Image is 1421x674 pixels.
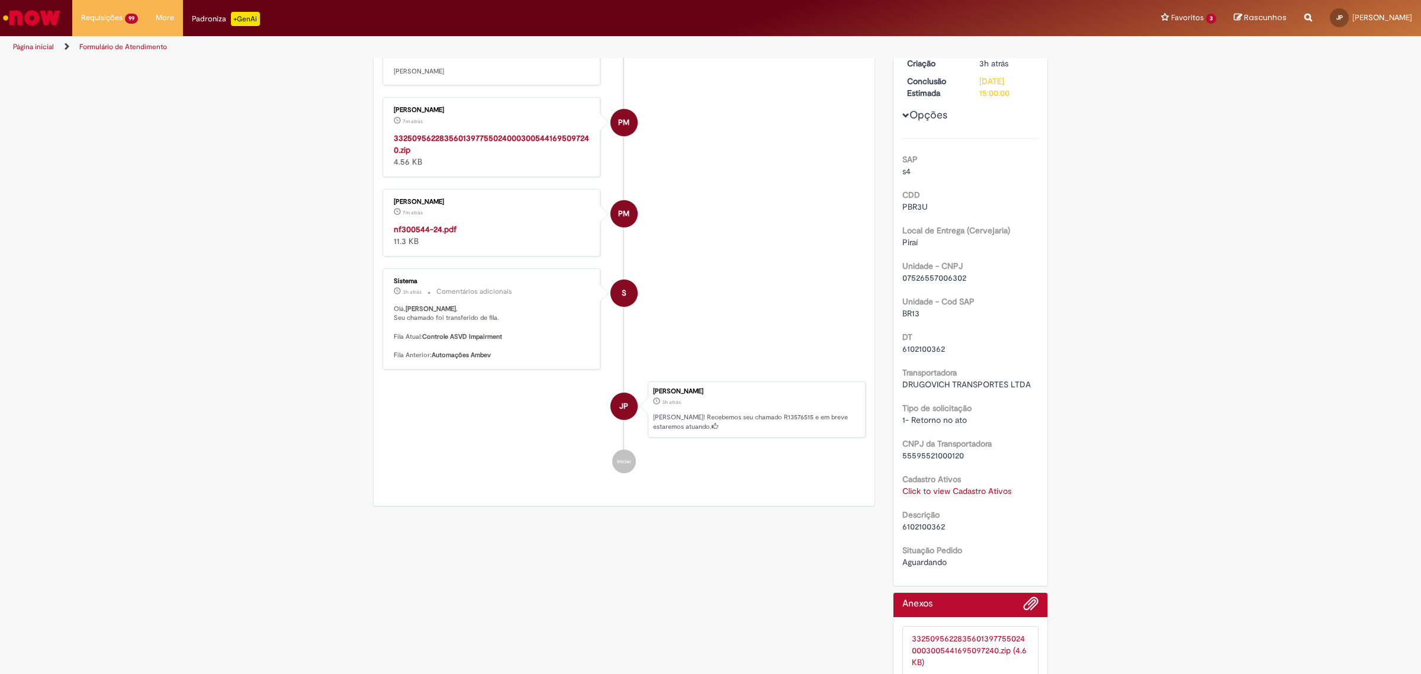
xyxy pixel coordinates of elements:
b: Cadastro Ativos [902,474,961,484]
div: Padroniza [192,12,260,26]
a: 33250956228356013977550240003005441695097240.zip [394,133,589,155]
div: 4.56 KB [394,132,591,168]
span: 7m atrás [403,209,423,216]
p: [PERSON_NAME]! Recebemos seu chamado R13576515 e em breve estaremos atuando. [653,413,859,431]
span: Piraí [902,237,918,248]
div: Jose de Paula [610,393,638,420]
time: 29/09/2025 12:17:11 [979,58,1008,69]
span: 3h atrás [403,288,422,296]
div: System [610,280,638,307]
b: Tipo de solicitação [902,403,972,413]
span: [PERSON_NAME] [1352,12,1412,23]
span: 6102100362 [902,521,945,532]
span: 3h atrás [979,58,1008,69]
a: Página inicial [13,42,54,52]
span: s4 [902,166,911,176]
span: Aguardando [902,557,947,567]
b: Descrição [902,509,940,520]
button: Adicionar anexos [1023,596,1039,617]
b: Unidade - Cod SAP [902,296,975,307]
p: +GenAi [231,12,260,26]
b: Local de Entrega (Cervejaria) [902,225,1010,236]
div: Paola Machado [610,109,638,136]
b: Situação Pedido [902,545,962,556]
span: More [156,12,174,24]
b: Unidade - CNPJ [902,261,963,271]
div: Sistema [394,278,591,285]
b: Automações Ambev [432,351,491,360]
div: 11.3 KB [394,223,591,247]
div: [PERSON_NAME] [394,198,591,206]
dt: Criação [898,57,971,69]
span: BR13 [902,308,920,319]
time: 29/09/2025 14:43:55 [403,209,423,216]
div: 29/09/2025 12:17:11 [979,57,1034,69]
a: 33250956228356013977550240003005441695097240.zip (4.6 KB) [912,633,1027,667]
b: CNPJ da Transportadora [902,438,992,449]
span: 55595521000120 [902,450,964,461]
span: 99 [125,14,138,24]
div: Paola Machado [610,200,638,227]
time: 29/09/2025 14:43:55 [403,118,423,125]
b: DT [902,332,912,342]
span: Rascunhos [1244,12,1287,23]
a: nf300544-24.pdf [394,224,456,235]
span: 07526557006302 [902,272,966,283]
div: [DATE] 15:00:00 [979,75,1034,99]
a: Formulário de Atendimento [79,42,167,52]
p: Olá, , Seu chamado foi transferido de fila. Fila Atual: Fila Anterior: [394,304,591,360]
span: Favoritos [1171,12,1204,24]
div: [PERSON_NAME] [653,388,859,395]
span: PM [618,200,629,228]
span: DRUGOVICH TRANSPORTES LTDA [902,379,1031,390]
b: SAP [902,154,918,165]
b: CDD [902,190,920,200]
span: Requisições [81,12,123,24]
span: S [622,279,626,307]
span: PBR3U [902,201,928,212]
span: 1- Retorno no ato [902,415,967,425]
span: 3 [1206,14,1216,24]
a: Rascunhos [1234,12,1287,24]
span: PM [618,108,629,137]
img: ServiceNow [1,6,62,30]
small: Comentários adicionais [436,287,512,297]
a: Click to view Cadastro Ativos [902,486,1011,496]
b: [PERSON_NAME] [406,304,456,313]
h2: Anexos [902,599,933,609]
b: Controle ASVD Impairment [422,332,502,341]
dt: Conclusão Estimada [898,75,971,99]
b: Transportadora [902,367,957,378]
span: JP [1336,14,1343,21]
span: 7m atrás [403,118,423,125]
span: 3h atrás [662,399,681,406]
li: Jose de Paula [382,381,866,438]
ul: Trilhas de página [9,36,938,58]
time: 29/09/2025 12:17:11 [662,399,681,406]
span: JP [619,392,628,421]
div: [PERSON_NAME] [394,107,591,114]
time: 29/09/2025 12:17:15 [403,288,422,296]
span: 6102100362 [902,344,945,354]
